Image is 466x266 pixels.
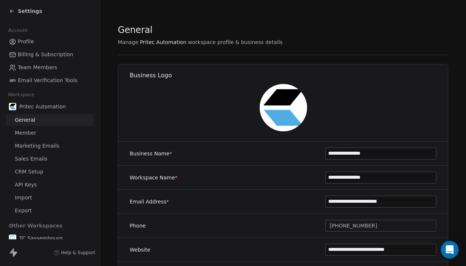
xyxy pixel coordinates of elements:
[18,77,77,84] span: Email Verification Tools
[15,129,36,137] span: Member
[6,205,94,217] a: Export
[130,222,146,229] label: Phone
[130,71,449,80] h1: Business Logo
[140,38,187,46] span: Pritec Automation
[6,220,66,232] span: Other Workspaces
[441,241,459,259] div: Open Intercom Messenger
[6,74,94,87] a: Email Verification Tools
[15,116,35,124] span: General
[6,179,94,191] a: API Keys
[6,127,94,139] a: Member
[15,142,59,150] span: Marketing Emails
[18,51,73,58] span: Billing & Subscription
[54,250,95,256] a: Help & Support
[130,150,172,157] label: Business Name
[18,38,34,46] span: Profile
[6,140,94,152] a: Marketing Emails
[6,36,94,48] a: Profile
[9,103,16,110] img: b646f82e.png
[6,114,94,126] a: General
[6,153,94,165] a: Sales Emails
[15,207,32,215] span: Export
[9,235,16,242] img: cropped-favo.png
[5,25,31,36] span: Account
[118,38,139,46] span: Manage
[9,7,42,15] a: Settings
[18,7,42,15] span: Settings
[188,38,283,46] span: workspace profile & business details
[330,222,377,230] span: [PHONE_NUMBER]
[6,192,94,204] a: Import
[130,174,177,181] label: Workspace Name
[130,198,169,205] label: Email Address
[19,103,66,110] span: Pritec Automation
[18,64,57,71] span: Team Members
[325,220,436,232] button: [PHONE_NUMBER]
[15,168,43,176] span: CRM Setup
[5,89,37,100] span: Workspace
[19,235,63,242] span: TC Sassembourg
[15,181,37,189] span: API Keys
[15,194,32,202] span: Import
[15,155,47,163] span: Sales Emails
[118,24,153,36] span: General
[6,61,94,74] a: Team Members
[61,250,95,256] span: Help & Support
[130,246,150,253] label: Website
[260,84,307,131] img: b646f82e.png
[6,166,94,178] a: CRM Setup
[6,48,94,61] a: Billing & Subscription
